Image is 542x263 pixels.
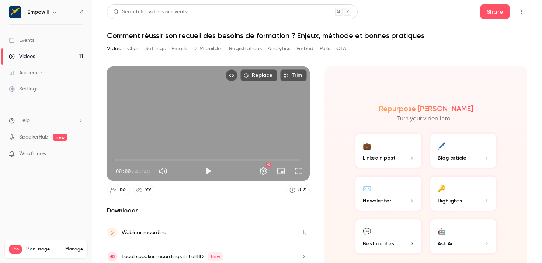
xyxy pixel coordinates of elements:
span: Plan usage [26,246,61,252]
button: Turn on miniplayer [274,164,288,178]
button: Embed video [226,69,237,81]
div: Webinar recording [122,228,167,237]
p: Turn your video into... [397,115,455,123]
span: Blog article [438,154,466,162]
div: Search for videos or events [113,8,187,16]
span: new [53,134,67,141]
li: help-dropdown-opener [9,117,83,124]
button: Replace [240,69,277,81]
span: Newsletter [363,197,391,205]
button: ✉️Newsletter [354,175,423,212]
button: Settings [256,164,271,178]
button: Top Bar Actions [515,6,527,18]
button: 🤖Ask Ai... [429,218,498,255]
button: Full screen [291,164,306,178]
button: Play [201,164,216,178]
div: 00:00 [116,167,150,175]
div: 81 % [298,186,306,194]
button: CTA [336,43,346,55]
button: 🔑Highlights [429,175,498,212]
h2: Repurpose [PERSON_NAME] [379,104,473,113]
button: Clips [127,43,139,55]
span: Highlights [438,197,462,205]
span: New [208,252,223,261]
button: Video [107,43,121,55]
button: 🖊️Blog article [429,132,498,169]
button: 💼LinkedIn post [354,132,423,169]
a: Manage [65,246,83,252]
button: Registrations [229,43,262,55]
a: 99 [133,185,154,195]
span: LinkedIn post [363,154,396,162]
button: Settings [145,43,166,55]
div: 🔑 [438,182,446,194]
a: 155 [107,185,130,195]
span: Ask Ai... [438,240,455,247]
button: Share [480,4,510,19]
button: 💬Best quotes [354,218,423,255]
div: Videos [9,53,35,60]
button: UTM builder [193,43,223,55]
span: Pro [9,245,22,254]
a: 81% [286,185,310,195]
div: 💼 [363,140,371,151]
div: Audience [9,69,42,76]
h1: Comment réussir son recueil des besoins de formation ? Enjeux, méthode et bonnes pratiques [107,31,527,40]
span: / [131,167,134,175]
img: Empowill [9,6,21,18]
span: 45:45 [135,167,150,175]
button: Embed [296,43,314,55]
div: 🤖 [438,225,446,237]
button: Emails [171,43,187,55]
button: Trim [280,69,307,81]
div: HD [266,163,271,167]
div: Events [9,37,34,44]
h6: Empowill [27,8,49,16]
iframe: Noticeable Trigger [74,151,83,157]
h2: Downloads [107,206,310,215]
div: Local speaker recordings in FullHD [122,252,223,261]
a: SpeakerHub [19,133,48,141]
span: What's new [19,150,47,158]
button: Mute [156,164,170,178]
span: Help [19,117,30,124]
span: Best quotes [363,240,394,247]
div: 🖊️ [438,140,446,151]
div: Settings [9,85,38,93]
div: 155 [119,186,127,194]
div: ✉️ [363,182,371,194]
button: Analytics [268,43,291,55]
button: Polls [320,43,330,55]
div: 99 [145,186,151,194]
div: 💬 [363,225,371,237]
span: 00:00 [116,167,131,175]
